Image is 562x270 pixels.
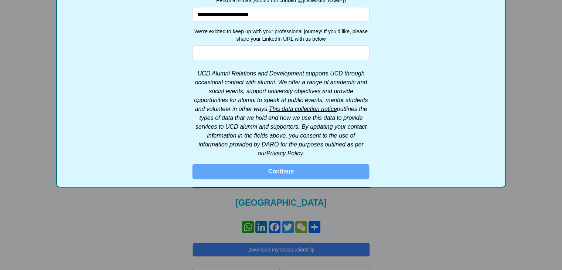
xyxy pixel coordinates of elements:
[192,28,369,43] label: We're excited to keep up with your professional journey! If you'd like, please share your LinkedI...
[192,164,369,179] button: Continue
[266,150,303,156] a: Privacy Policy
[269,106,337,112] a: This data collection notice
[194,70,368,156] em: UCD Alumni Relations and Development supports UCD through occasional contact with alumni. We offe...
